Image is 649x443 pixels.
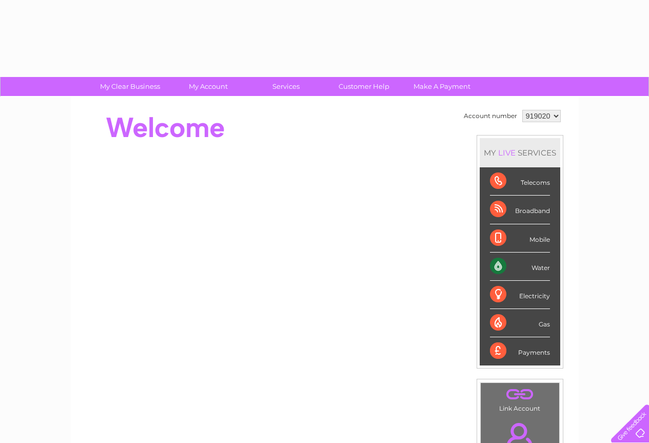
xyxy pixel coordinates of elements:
[461,107,520,125] td: Account number
[483,386,557,403] a: .
[490,309,550,337] div: Gas
[166,77,250,96] a: My Account
[490,337,550,365] div: Payments
[480,138,560,167] div: MY SERVICES
[400,77,484,96] a: Make A Payment
[490,224,550,253] div: Mobile
[490,167,550,196] div: Telecoms
[322,77,406,96] a: Customer Help
[490,196,550,224] div: Broadband
[490,281,550,309] div: Electricity
[88,77,172,96] a: My Clear Business
[244,77,328,96] a: Services
[480,382,560,415] td: Link Account
[496,148,518,158] div: LIVE
[490,253,550,281] div: Water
